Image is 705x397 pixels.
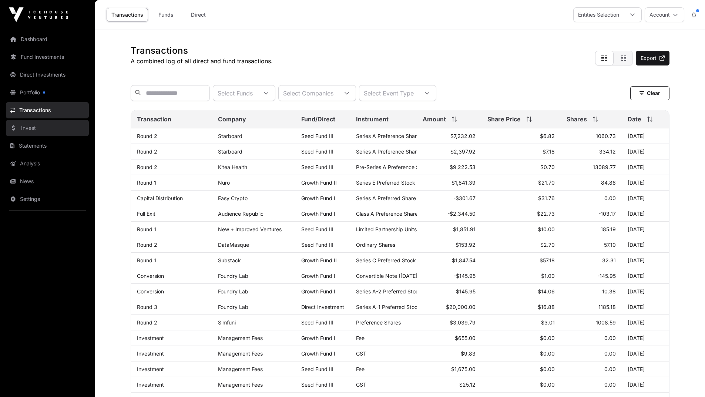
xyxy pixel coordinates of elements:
a: Conversion [137,288,164,295]
a: Portfolio [6,84,89,101]
a: DataMasque [218,242,249,248]
td: [DATE] [622,268,669,284]
a: Fund Investments [6,49,89,65]
td: $2,397.92 [417,144,482,159]
span: Fund/Direct [301,115,335,124]
a: Seed Fund III [301,164,333,170]
span: GST [356,350,366,357]
a: Growth Fund I [301,350,335,357]
span: Limited Partnership Units [356,226,417,232]
a: Investment [137,366,164,372]
a: Growth Fund I [301,211,335,217]
a: Growth Fund I [301,288,335,295]
td: [DATE] [622,299,669,315]
a: Round 2 [137,242,157,248]
a: Investment [137,350,164,357]
td: -$2,344.50 [417,206,482,222]
a: Round 3 [137,304,157,310]
td: [DATE] [622,206,669,222]
td: [DATE] [622,346,669,361]
td: [DATE] [622,330,669,346]
span: $0.00 [540,335,555,341]
span: Series A Preference Shares [356,133,422,139]
a: Direct Investments [6,67,89,83]
td: [DATE] [622,237,669,253]
span: $22.73 [537,211,555,217]
td: $1,675.00 [417,361,482,377]
a: Settings [6,191,89,207]
span: 1060.73 [596,133,616,139]
a: Seed Fund III [301,366,333,372]
a: Seed Fund III [301,133,333,139]
span: $0.00 [540,381,555,388]
span: 0.00 [604,195,616,201]
div: Chat Widget [668,361,705,397]
a: Starboard [218,133,242,139]
span: $21.70 [538,179,555,186]
span: -103.17 [598,211,616,217]
span: $7.18 [543,148,555,155]
span: 1185.18 [598,304,616,310]
a: Nuro [218,179,230,186]
td: [DATE] [622,222,669,237]
span: Series C Preferred Stock [356,257,416,263]
span: $3.01 [541,319,555,326]
div: Entities Selection [574,8,624,22]
span: Convertible Note ([DATE]) [356,273,419,279]
td: $1,847.54 [417,253,482,268]
a: Full Exit [137,211,155,217]
span: $0.00 [540,350,555,357]
span: $10.00 [538,226,555,232]
a: Investment [137,381,164,388]
a: Seed Fund III [301,226,333,232]
a: Dashboard [6,31,89,47]
a: Direct [184,8,213,22]
span: Class A Preference Shares [356,211,420,217]
button: Account [645,7,684,22]
a: Foundry Lab [218,304,248,310]
a: Round 2 [137,133,157,139]
span: Instrument [356,115,389,124]
span: $31.76 [538,195,555,201]
button: Clear [630,86,669,100]
a: Transactions [107,8,148,22]
a: Foundry Lab [218,288,248,295]
a: Audience Republic [218,211,263,217]
a: Growth Fund I [301,273,335,279]
span: Series E Preferred Stock [356,179,415,186]
span: $2.70 [540,242,555,248]
a: Growth Fund I [301,195,335,201]
a: Capital Distribution [137,195,183,201]
span: 32.31 [602,257,616,263]
a: New + Improved Ventures [218,226,282,232]
span: -145.95 [597,273,616,279]
a: Easy Crypto [218,195,248,201]
a: Round 2 [137,319,157,326]
a: Seed Fund III [301,242,333,248]
span: 1008.59 [596,319,616,326]
div: Select Event Type [359,85,418,101]
a: Growth Fund II [301,257,337,263]
span: $0.00 [540,366,555,372]
span: 57.10 [604,242,616,248]
td: [DATE] [622,175,669,191]
p: Management Fees [218,335,289,341]
td: [DATE] [622,315,669,330]
a: Seed Fund III [301,148,333,155]
a: Funds [151,8,181,22]
a: Substack [218,257,241,263]
span: Series A Preference Shares [356,148,422,155]
span: Fee [356,366,365,372]
span: Direct Investment [301,304,344,310]
a: Statements [6,138,89,154]
span: Date [628,115,641,124]
span: Ordinary Shares [356,242,395,248]
span: $14.06 [538,288,555,295]
a: Starboard [218,148,242,155]
span: 0.00 [604,381,616,388]
td: [DATE] [622,128,669,144]
span: 0.00 [604,350,616,357]
td: [DATE] [622,361,669,377]
span: 84.86 [601,179,616,186]
span: GST [356,381,366,388]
